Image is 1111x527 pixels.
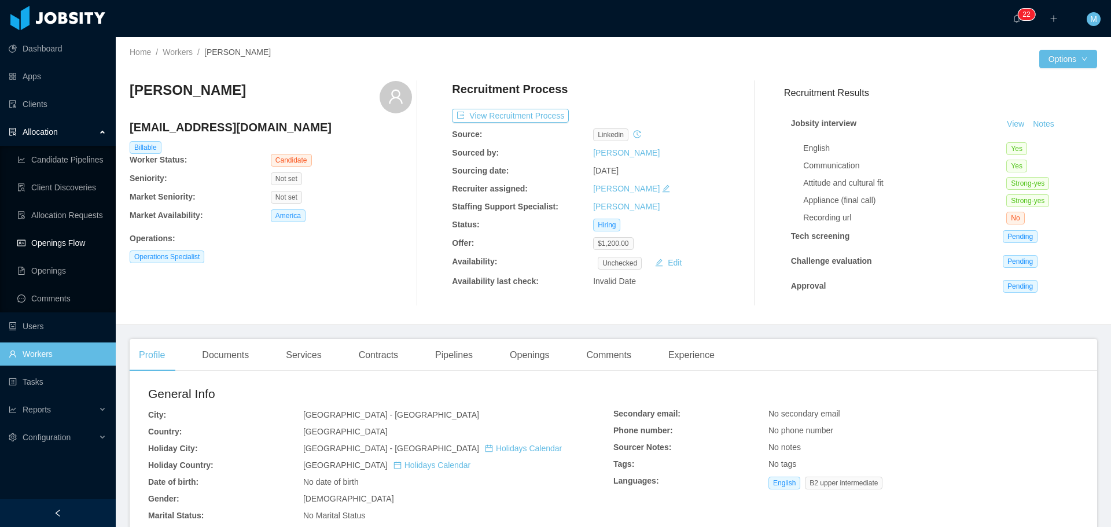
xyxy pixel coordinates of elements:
[577,339,641,371] div: Comments
[1003,119,1028,128] a: View
[1050,14,1058,23] i: icon: plus
[593,237,633,250] span: $1,200.00
[23,405,51,414] span: Reports
[452,277,539,286] b: Availability last check:
[485,444,562,453] a: icon: calendarHolidays Calendar
[659,339,724,371] div: Experience
[803,142,1006,154] div: English
[303,494,394,503] span: [DEMOGRAPHIC_DATA]
[1027,9,1031,20] p: 2
[662,185,670,193] i: icon: edit
[9,433,17,441] i: icon: setting
[803,194,1006,207] div: Appliance (final call)
[9,342,106,366] a: icon: userWorkers
[17,204,106,227] a: icon: file-doneAllocation Requests
[130,211,203,220] b: Market Availability:
[17,176,106,199] a: icon: file-searchClient Discoveries
[501,339,559,371] div: Openings
[393,460,470,470] a: icon: calendarHolidays Calendar
[452,130,482,139] b: Source:
[393,461,402,469] i: icon: calendar
[452,257,497,266] b: Availability:
[1006,160,1027,172] span: Yes
[130,141,161,154] span: Billable
[277,339,330,371] div: Services
[204,47,271,57] span: [PERSON_NAME]
[17,148,106,171] a: icon: line-chartCandidate Pipelines
[803,212,1006,224] div: Recording url
[426,339,482,371] div: Pipelines
[271,191,302,204] span: Not set
[485,444,493,452] i: icon: calendar
[1003,230,1038,243] span: Pending
[650,256,686,270] button: icon: editEdit
[1028,117,1059,131] button: Notes
[452,81,568,97] h4: Recruitment Process
[452,148,499,157] b: Sourced by:
[593,166,619,175] span: [DATE]
[613,409,680,418] b: Secondary email:
[148,385,613,403] h2: General Info
[1006,194,1049,207] span: Strong-yes
[784,86,1097,100] h3: Recruitment Results
[17,259,106,282] a: icon: file-textOpenings
[791,119,857,128] strong: Jobsity interview
[148,444,198,453] b: Holiday City:
[9,370,106,393] a: icon: profileTasks
[148,494,179,503] b: Gender:
[197,47,200,57] span: /
[593,128,628,141] span: linkedin
[791,256,872,266] strong: Challenge evaluation
[613,443,671,452] b: Sourcer Notes:
[1006,142,1027,155] span: Yes
[163,47,193,57] a: Workers
[1039,50,1097,68] button: Optionsicon: down
[271,209,306,222] span: America
[1003,280,1038,293] span: Pending
[593,277,636,286] span: Invalid Date
[23,127,58,137] span: Allocation
[613,476,659,485] b: Languages:
[452,111,569,120] a: icon: exportView Recruitment Process
[303,444,562,453] span: [GEOGRAPHIC_DATA] - [GEOGRAPHIC_DATA]
[271,154,312,167] span: Candidate
[593,184,660,193] a: [PERSON_NAME]
[768,458,1079,470] div: No tags
[791,281,826,290] strong: Approval
[388,89,404,105] i: icon: user
[130,81,246,99] h3: [PERSON_NAME]
[593,202,660,211] a: [PERSON_NAME]
[130,339,174,371] div: Profile
[1003,255,1038,268] span: Pending
[303,427,388,436] span: [GEOGRAPHIC_DATA]
[350,339,407,371] div: Contracts
[1022,9,1027,20] p: 2
[768,426,833,435] span: No phone number
[148,410,166,419] b: City:
[9,315,106,338] a: icon: robotUsers
[633,130,641,138] i: icon: history
[1013,14,1021,23] i: icon: bell
[130,250,204,263] span: Operations Specialist
[130,47,151,57] a: Home
[1006,177,1049,190] span: Strong-yes
[768,409,840,418] span: No secondary email
[9,406,17,414] i: icon: line-chart
[303,460,470,470] span: [GEOGRAPHIC_DATA]
[452,109,569,123] button: icon: exportView Recruitment Process
[303,410,479,419] span: [GEOGRAPHIC_DATA] - [GEOGRAPHIC_DATA]
[1006,212,1024,224] span: No
[303,477,359,487] span: No date of birth
[613,426,673,435] b: Phone number:
[452,184,528,193] b: Recruiter assigned:
[452,220,479,229] b: Status:
[9,93,106,116] a: icon: auditClients
[9,128,17,136] i: icon: solution
[768,477,800,489] span: English
[148,427,182,436] b: Country:
[23,433,71,442] span: Configuration
[593,219,620,231] span: Hiring
[803,177,1006,189] div: Attitude and cultural fit
[805,477,882,489] span: B2 upper intermediate
[613,459,634,469] b: Tags:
